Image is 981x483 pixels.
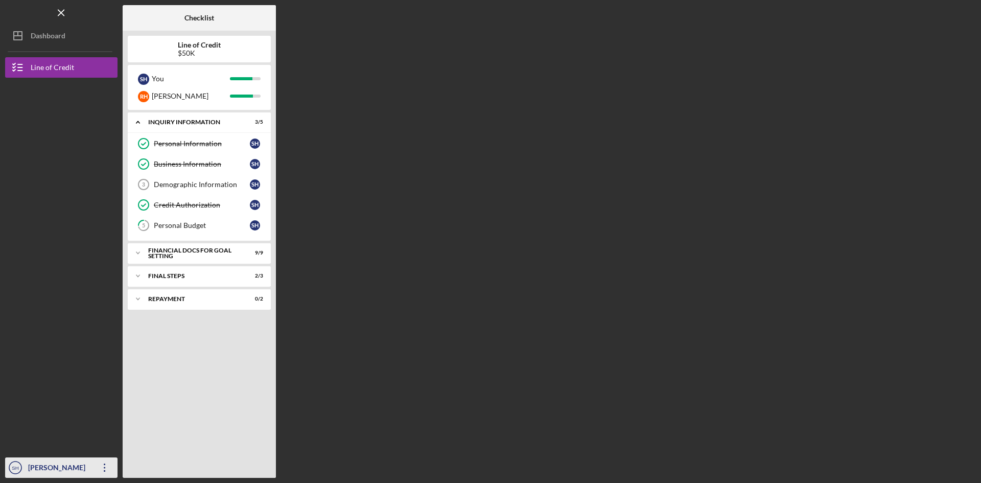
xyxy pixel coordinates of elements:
[178,41,221,49] b: Line of Credit
[138,91,149,102] div: R H
[31,26,65,49] div: Dashboard
[133,195,266,215] a: Credit AuthorizationSH
[5,57,118,78] button: Line of Credit
[178,49,221,57] div: $50K
[148,247,238,259] div: Financial Docs for Goal Setting
[152,87,230,105] div: [PERSON_NAME]
[245,119,263,125] div: 3 / 5
[250,220,260,231] div: S H
[26,457,92,480] div: [PERSON_NAME]
[142,222,145,229] tspan: 5
[154,180,250,189] div: Demographic Information
[154,201,250,209] div: Credit Authorization
[250,159,260,169] div: S H
[154,140,250,148] div: Personal Information
[250,179,260,190] div: S H
[5,457,118,478] button: SH[PERSON_NAME]
[154,221,250,229] div: Personal Budget
[148,273,238,279] div: FINAL STEPS
[5,26,118,46] button: Dashboard
[133,215,266,236] a: 5Personal BudgetSH
[154,160,250,168] div: Business Information
[148,119,238,125] div: INQUIRY INFORMATION
[133,154,266,174] a: Business InformationSH
[152,70,230,87] div: You
[184,14,214,22] b: Checklist
[133,174,266,195] a: 3Demographic InformationSH
[250,139,260,149] div: S H
[133,133,266,154] a: Personal InformationSH
[245,296,263,302] div: 0 / 2
[148,296,238,302] div: Repayment
[142,181,145,188] tspan: 3
[138,74,149,85] div: S H
[12,465,18,471] text: SH
[250,200,260,210] div: S H
[245,273,263,279] div: 2 / 3
[31,57,74,80] div: Line of Credit
[245,250,263,256] div: 9 / 9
